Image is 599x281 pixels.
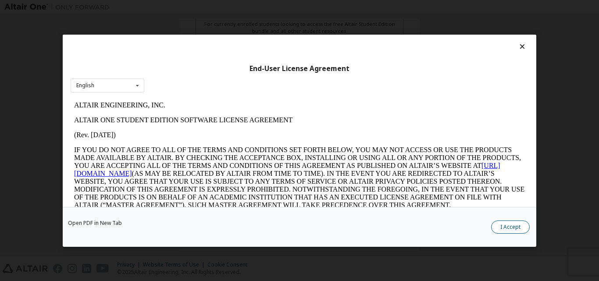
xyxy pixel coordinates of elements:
div: English [76,83,94,88]
p: (Rev. [DATE]) [4,33,454,41]
p: IF YOU DO NOT AGREE TO ALL OF THE TERMS AND CONDITIONS SET FORTH BELOW, YOU MAY NOT ACCESS OR USE... [4,48,454,111]
a: Open PDF in New Tab [68,220,122,225]
div: End-User License Agreement [71,64,528,73]
a: [URL][DOMAIN_NAME] [4,64,430,79]
p: ALTAIR ENGINEERING, INC. [4,4,454,11]
p: This Altair One Student Edition Software License Agreement (“Agreement”) is between Altair Engine... [4,118,454,150]
p: ALTAIR ONE STUDENT EDITION SOFTWARE LICENSE AGREEMENT [4,18,454,26]
button: I Accept [491,220,530,233]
